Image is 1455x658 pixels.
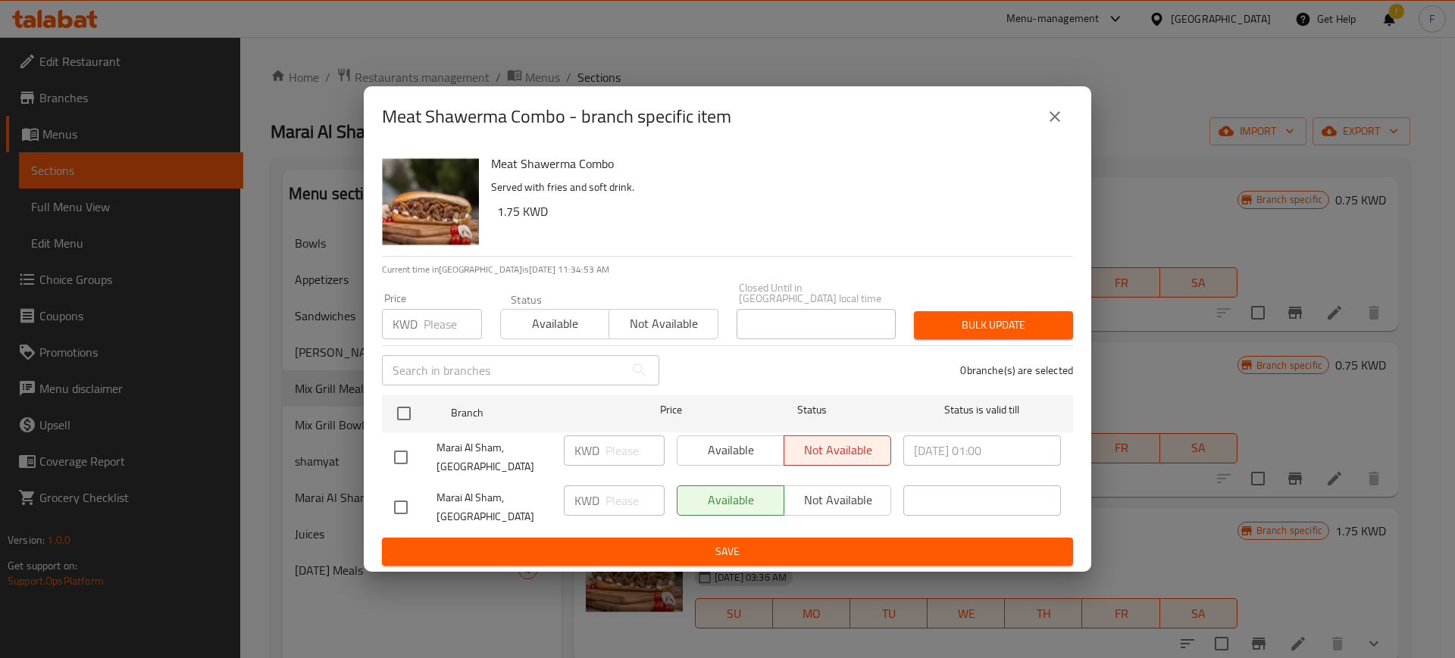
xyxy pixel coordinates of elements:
[605,435,665,466] input: Please enter price
[451,404,609,423] span: Branch
[574,491,599,510] p: KWD
[393,315,418,333] p: KWD
[621,401,721,419] span: Price
[424,309,482,339] input: Please enter price
[1037,98,1073,135] button: close
[491,178,1061,197] p: Served with fries and soft drink.
[609,309,718,339] button: Not available
[903,401,1061,419] span: Status is valid till
[382,538,1073,566] button: Save
[615,313,712,335] span: Not available
[734,401,891,419] span: Status
[382,104,731,129] h2: Meat Shawerma Combo - branch specific item
[382,355,624,385] input: Search in branches
[507,313,603,335] span: Available
[926,316,1061,335] span: Bulk update
[605,485,665,516] input: Please enter price
[436,438,552,476] span: Marai Al Sham, [GEOGRAPHIC_DATA]
[394,542,1061,561] span: Save
[497,201,1061,222] h6: 1.75 KWD
[500,309,609,339] button: Available
[491,153,1061,174] h6: Meat Shawerma Combo
[382,153,479,250] img: Meat Shawerma Combo
[914,311,1073,339] button: Bulk update
[382,263,1073,276] p: Current time in [GEOGRAPHIC_DATA] is [DATE] 11:34:53 AM
[960,363,1073,378] p: 0 branche(s) are selected
[436,488,552,526] span: Marai Al Sham, [GEOGRAPHIC_DATA]
[574,441,599,460] p: KWD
